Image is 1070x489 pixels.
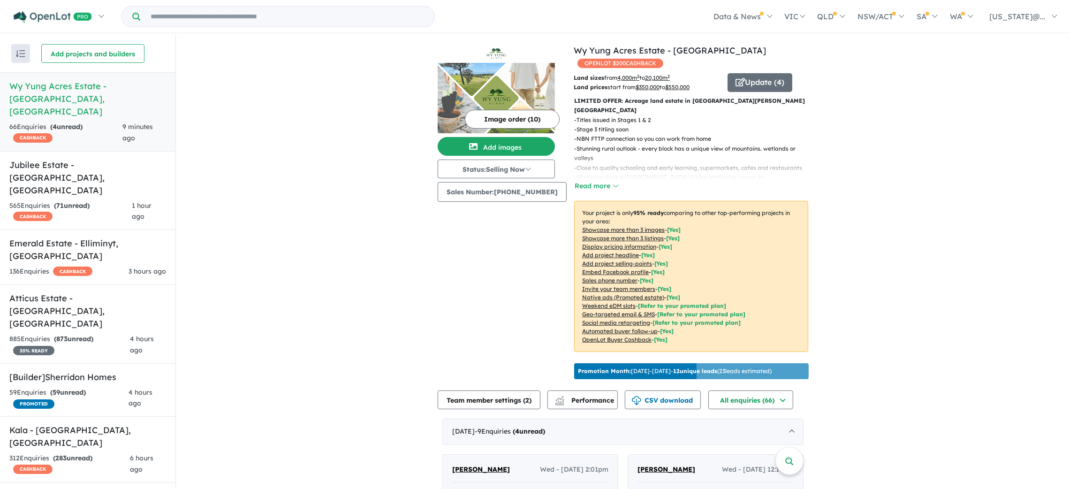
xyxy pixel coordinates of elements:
h5: Kala - [GEOGRAPHIC_DATA] , [GEOGRAPHIC_DATA] [9,424,166,449]
u: $ 350,000 [636,84,660,91]
span: [Yes] [667,294,680,301]
span: 2 [525,396,529,405]
div: [DATE] [442,419,804,445]
sup: 2 [637,74,639,79]
div: 66 Enquir ies [9,122,122,144]
button: Image order (10) [465,110,560,129]
u: 20,100 m [645,74,670,81]
div: 59 Enquir ies [9,387,129,410]
u: Showcase more than 3 listings [582,235,664,242]
u: Automated buyer follow-up [582,328,658,335]
img: Openlot PRO Logo White [14,11,92,23]
span: 35 % READY [13,346,54,355]
h5: Wy Yung Acres Estate - [GEOGRAPHIC_DATA] , [GEOGRAPHIC_DATA] [9,80,166,118]
span: 71 [56,201,64,210]
h5: Emerald Estate - Elliminyt , [GEOGRAPHIC_DATA] [9,237,166,262]
span: PROMOTED [13,399,54,409]
span: 3 hours ago [129,267,166,275]
span: CASHBACK [53,267,92,276]
b: Land sizes [574,74,604,81]
span: 9 minutes ago [122,122,153,142]
a: Wy Yung Acres Estate - Wy Yung LogoWy Yung Acres Estate - Wy Yung [438,44,555,133]
strong: ( unread) [54,201,90,210]
span: 4 [53,122,57,131]
span: [ Yes ] [640,277,653,284]
button: Add projects and builders [41,44,144,63]
span: [ Yes ] [666,235,680,242]
span: 1 hour ago [132,201,152,221]
u: Social media retargeting [582,319,650,326]
button: Sales Number:[PHONE_NUMBER] [438,182,567,202]
span: [ Yes ] [658,285,671,292]
span: 4 hours ago [129,388,152,408]
u: Showcase more than 3 images [582,226,665,233]
u: Geo-targeted email & SMS [582,311,655,318]
span: [Refer to your promoted plan] [638,302,726,309]
div: 565 Enquir ies [9,200,132,223]
div: 885 Enquir ies [9,334,130,356]
button: Add images [438,137,555,156]
span: [ Yes ] [659,243,672,250]
div: 312 Enquir ies [9,453,130,475]
button: CSV download [625,390,701,409]
span: Performance [556,396,614,405]
span: Wed - [DATE] 12:10pm [722,464,794,475]
p: - Stage 3 titling soon [574,125,816,134]
span: 4 [515,427,519,436]
button: Status:Selling Now [438,160,555,178]
u: Weekend eDM slots [582,302,636,309]
div: 136 Enquir ies [9,266,92,277]
span: [PERSON_NAME] [452,465,510,474]
strong: ( unread) [50,388,86,397]
a: Wy Yung Acres Estate - [GEOGRAPHIC_DATA] [574,45,766,56]
u: Display pricing information [582,243,656,250]
u: OpenLot Buyer Cashback [582,336,652,343]
strong: ( unread) [50,122,83,131]
u: Sales phone number [582,277,637,284]
p: [DATE] - [DATE] - ( 23 leads estimated) [578,367,772,375]
span: [Refer to your promoted plan] [657,311,745,318]
span: [ Yes ] [667,226,681,233]
button: Performance [547,390,618,409]
button: Read more [574,181,618,191]
span: 283 [55,454,67,462]
span: 4 hours ago [130,335,154,354]
img: sort.svg [16,50,25,57]
img: Wy Yung Acres Estate - Wy Yung [438,63,555,133]
strong: ( unread) [54,335,93,343]
span: [Yes] [660,328,674,335]
a: [PERSON_NAME] [452,464,510,475]
strong: ( unread) [513,427,545,436]
span: OPENLOT $ 200 CASHBACK [577,59,663,68]
u: Native ads (Promoted estate) [582,294,664,301]
span: [PERSON_NAME] [637,465,695,474]
h5: Jubilee Estate - [GEOGRAPHIC_DATA] , [GEOGRAPHIC_DATA] [9,159,166,197]
span: 873 [56,335,68,343]
p: - Titles issued in Stages 1 & 2 [574,115,816,125]
p: - Close to quality schooling and early learning, supermarkets, cafes and restaurants [574,163,816,173]
span: [Refer to your promoted plan] [653,319,741,326]
u: $ 550,000 [665,84,690,91]
img: download icon [632,396,641,405]
span: 59 [53,388,60,397]
p: start from [574,83,721,92]
b: 12 unique leads [673,367,717,374]
img: Wy Yung Acres Estate - Wy Yung Logo [441,48,551,59]
u: Invite your team members [582,285,655,292]
span: to [660,84,690,91]
h5: Atticus Estate - [GEOGRAPHIC_DATA] , [GEOGRAPHIC_DATA] [9,292,166,330]
p: Your project is only comparing to other top-performing projects in your area: - - - - - - - - - -... [574,201,808,352]
img: bar-chart.svg [555,399,564,405]
b: 95 % ready [633,209,664,216]
p: LIMITED OFFER: Acreage land estate in [GEOGRAPHIC_DATA][PERSON_NAME][GEOGRAPHIC_DATA] [574,96,808,115]
b: Promotion Month: [578,367,631,374]
span: [Yes] [654,336,668,343]
h5: [Builder] Sherridon Homes [9,371,166,383]
span: 6 hours ago [130,454,153,474]
span: - 9 Enquir ies [475,427,545,436]
u: Add project headline [582,252,639,259]
p: - NBN FTTP connection so you can work from home [574,134,816,144]
span: CASHBACK [13,212,53,221]
span: CASHBACK [13,465,53,474]
button: All enquiries (66) [708,390,793,409]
